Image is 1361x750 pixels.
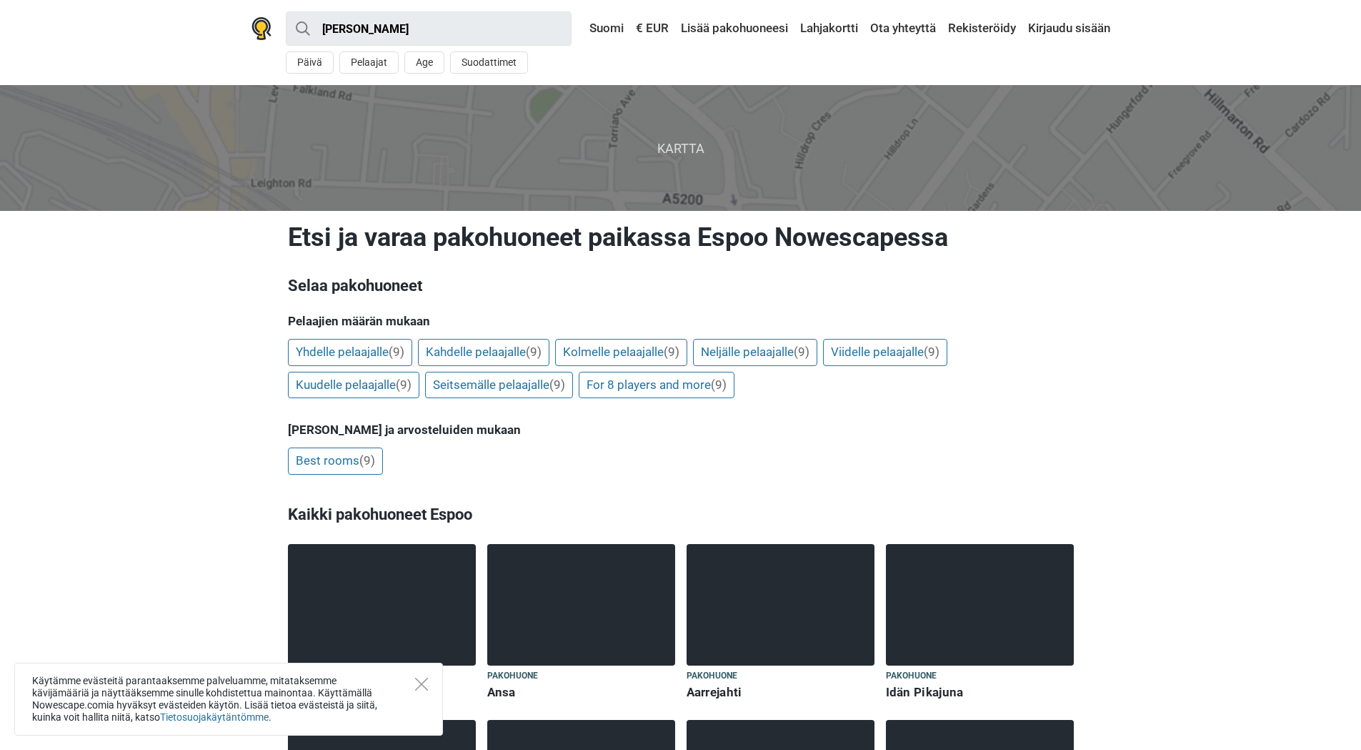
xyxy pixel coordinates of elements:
span: (9) [664,345,679,359]
a: Kahdelle pelaajalle(9) [418,339,549,366]
a: Lisää pakohuoneesi [677,16,792,41]
button: Age [404,51,444,74]
button: Close [415,678,428,691]
a: Best rooms(9) [288,448,383,475]
h5: [PERSON_NAME] ja arvosteluiden mukaan [288,423,1074,437]
span: (9) [794,345,809,359]
a: Ota yhteyttä [867,16,939,41]
a: Tietosuojakäytäntömme [160,711,269,723]
a: Viidelle pelaajalle(9) [823,339,947,366]
span: (9) [549,378,565,392]
h6: Ansa [487,685,675,700]
img: Nowescape logo [251,17,271,40]
button: Suodattimet [450,51,528,74]
a: Taikurin Talo Pakohuone Taikurin Talo [288,544,476,703]
h3: Selaa pakohuoneet [288,275,1074,297]
a: Kirjaudu sisään [1025,16,1110,41]
a: Kuudelle pelaajalle(9) [288,372,419,399]
img: Aarrejahti [687,544,874,666]
span: Pakohuone [487,668,539,684]
span: Pakohuone [687,668,738,684]
h6: Aarrejahti [687,685,874,700]
a: Ansa Pakohuone Ansa [487,544,675,703]
h6: Idän Pikajuna [886,685,1074,700]
img: Suomi [579,24,589,34]
span: (9) [359,453,375,468]
button: Päivä [286,51,334,74]
h5: Pelaajien määrän mukaan [288,314,1074,328]
span: (9) [711,378,727,392]
a: Neljälle pelaajalle(9) [693,339,817,366]
input: kokeile “London” [286,11,572,46]
img: Taikurin Talo [288,544,476,666]
h1: Etsi ja varaa pakohuoneet paikassa Espoo Nowescapessa [288,222,1074,253]
a: Kolmelle pelaajalle(9) [555,339,687,366]
img: Idän Pikajuna [886,544,1074,666]
a: Rekisteröidy [944,16,1019,41]
a: Aarrejahti Pakohuone Aarrejahti [687,544,874,703]
a: Idän Pikajuna Pakohuone Idän Pikajuna [886,544,1074,703]
a: For 8 players and more(9) [579,372,734,399]
span: (9) [924,345,939,359]
a: Seitsemälle pelaajalle(9) [425,372,573,399]
img: Ansa [487,544,675,666]
button: Pelaajat [339,51,399,74]
a: € EUR [632,16,672,41]
a: Yhdelle pelaajalle(9) [288,339,412,366]
a: Lahjakortti [797,16,862,41]
span: Pakohuone [886,668,937,684]
span: (9) [526,345,542,359]
a: Suomi [576,16,627,41]
span: (9) [396,378,412,392]
h3: Kaikki pakohuoneet Espoo [288,496,1074,533]
div: Käytämme evästeitä parantaaksemme palveluamme, mitataksemme kävijämääriä ja näyttääksemme sinulle... [14,663,443,736]
span: (9) [389,345,404,359]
